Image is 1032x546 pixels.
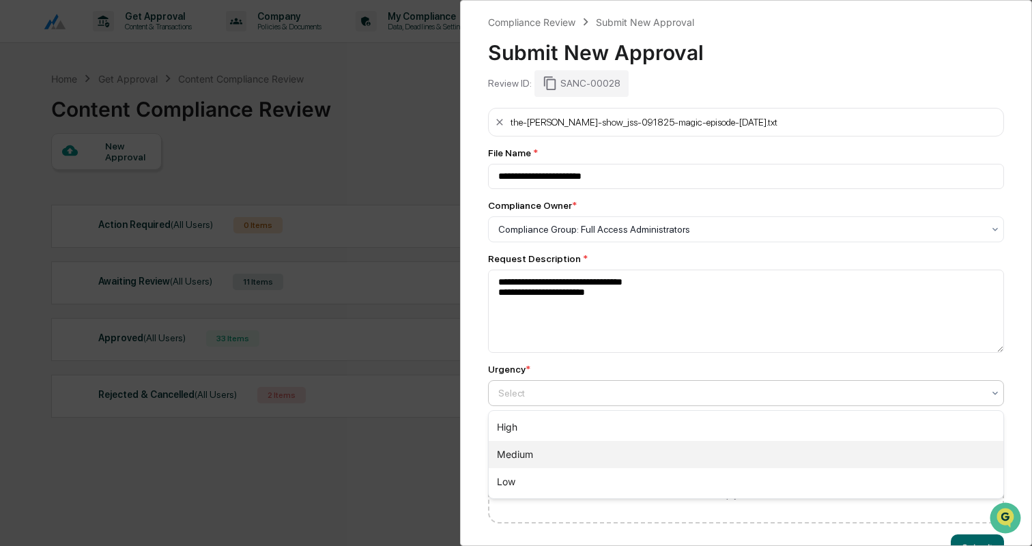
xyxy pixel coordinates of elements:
span: Data Lookup [27,198,86,212]
div: Start new chat [46,104,224,118]
a: 🖐️Preclearance [8,167,94,191]
div: Request Description [488,253,1004,264]
div: Submit New Approval [488,29,1004,65]
div: Low [489,468,1003,495]
div: Compliance Owner [488,200,577,211]
a: 🔎Data Lookup [8,192,91,217]
div: SANC-00028 [534,70,629,96]
div: Submit New Approval [596,16,694,28]
a: 🗄️Attestations [94,167,175,191]
img: 1746055101610-c473b297-6a78-478c-a979-82029cc54cd1 [14,104,38,129]
iframe: Open customer support [988,501,1025,538]
p: How can we help? [14,29,248,51]
div: Compliance Review [488,16,575,28]
span: Preclearance [27,172,88,186]
div: High [489,414,1003,441]
button: Start new chat [232,109,248,125]
div: 🔎 [14,199,25,210]
div: Review ID: [488,78,532,89]
div: 🖐️ [14,173,25,184]
span: Pylon [136,231,165,242]
span: Attestations [113,172,169,186]
div: File Name [488,147,1004,158]
div: 🗄️ [99,173,110,184]
div: Medium [489,441,1003,468]
div: the-[PERSON_NAME]-show_jss-091825-magic-episode-[DATE].txt [511,117,777,128]
div: We're available if you need us! [46,118,173,129]
div: Urgency [488,364,530,375]
a: Powered byPylon [96,231,165,242]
